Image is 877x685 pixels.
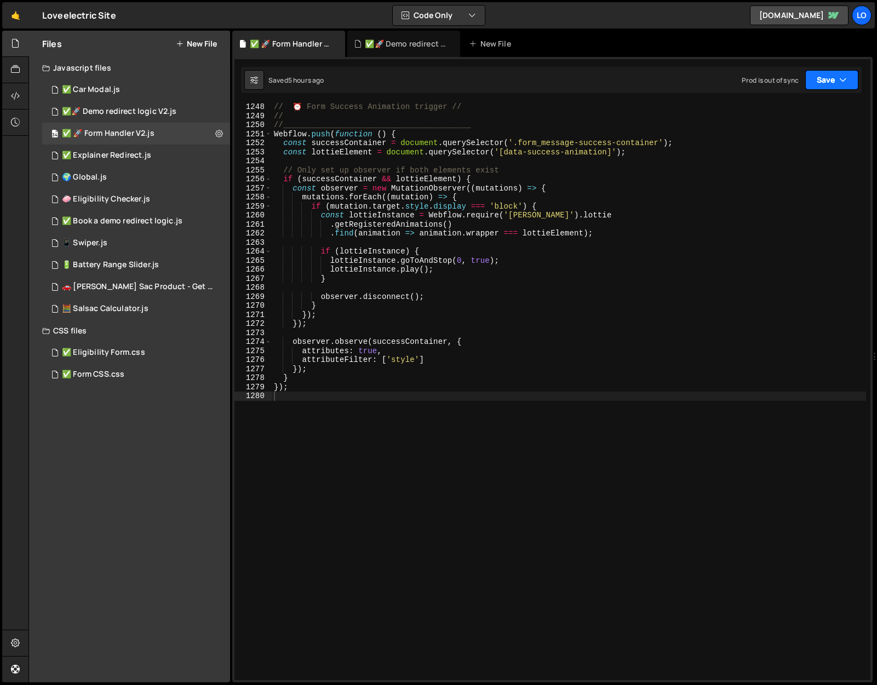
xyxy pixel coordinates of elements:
div: 🔋 Battery Range Slider.js [62,260,159,270]
div: 8014/42987.js [42,123,230,145]
div: 1266 [234,265,272,274]
span: 34 [51,130,58,139]
div: 5 hours ago [288,76,324,85]
div: 8014/41354.css [42,342,230,364]
div: 8014/41778.js [42,145,230,166]
div: 1263 [234,238,272,247]
div: 1280 [234,392,272,401]
div: ✅ Eligibility Form.css [62,348,145,358]
div: Loveelectric Site [42,9,116,22]
div: 1255 [234,166,272,175]
div: 📱 Swiper.js [62,238,107,248]
div: 🧮 Salsac Calculator.js [62,304,148,314]
div: 1272 [234,319,272,329]
div: Saved [268,76,324,85]
div: 1264 [234,247,272,256]
h2: Files [42,38,62,50]
div: 1274 [234,337,272,347]
div: 1273 [234,329,272,338]
button: Code Only [393,5,485,25]
div: ✅ Form CSS.css [62,370,124,379]
div: 8014/41995.js [42,79,230,101]
div: New File [469,38,515,49]
div: ✅ 🚀 Form Handler V2.js [62,129,154,139]
div: CSS files [29,320,230,342]
a: Lo [852,5,872,25]
div: 8014/41355.js [42,210,230,232]
div: 🚗 [PERSON_NAME] Sac Product - Get started.js [62,282,213,292]
div: 1276 [234,355,272,365]
a: 🤙 [2,2,29,28]
div: ✅ Book a demo redirect logic.js [62,216,182,226]
div: ✅ 🚀 Form Handler V2.js [250,38,332,49]
div: 1256 [234,175,272,184]
div: 1251 [234,130,272,139]
div: 1279 [234,383,272,392]
button: Save [805,70,858,90]
div: 1260 [234,211,272,220]
div: 8014/34824.js [42,254,230,276]
div: 1271 [234,310,272,320]
a: [DOMAIN_NAME] [750,5,849,25]
div: 1250 [234,120,272,130]
div: 1262 [234,229,272,238]
div: 1278 [234,373,272,383]
div: 8014/42657.js [42,188,230,210]
div: 1253 [234,148,272,157]
div: 1249 [234,112,272,121]
div: 1267 [234,274,272,284]
div: 1261 [234,220,272,229]
div: 8014/33036.js [42,276,234,298]
div: 8014/42769.js [42,166,230,188]
div: 8014/41351.css [42,364,230,385]
div: 8014/34949.js [42,232,230,254]
div: 1257 [234,184,272,193]
div: 1258 [234,193,272,202]
div: ✅🚀 Demo redirect logic V2.js [365,38,447,49]
div: 1248 [234,102,272,112]
div: ✅ Car Modal.js [62,85,120,95]
div: ✅🚀 Demo redirect logic V2.js [62,107,176,117]
div: 1265 [234,256,272,266]
button: New File [176,39,217,48]
div: 1259 [234,202,272,211]
div: 1268 [234,283,272,292]
div: Prod is out of sync [742,76,799,85]
div: 🧼 Eligibility Checker.js [62,194,150,204]
div: 🌍 Global.js [62,172,107,182]
div: Javascript files [29,57,230,79]
div: 1270 [234,301,272,310]
div: 1252 [234,139,272,148]
div: 8014/45834.js [42,101,230,123]
div: 1275 [234,347,272,356]
div: 1277 [234,365,272,374]
div: 8014/28850.js [42,298,230,320]
div: 1269 [234,292,272,302]
div: ✅ Explainer Redirect.js [62,151,151,160]
div: 1254 [234,157,272,166]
